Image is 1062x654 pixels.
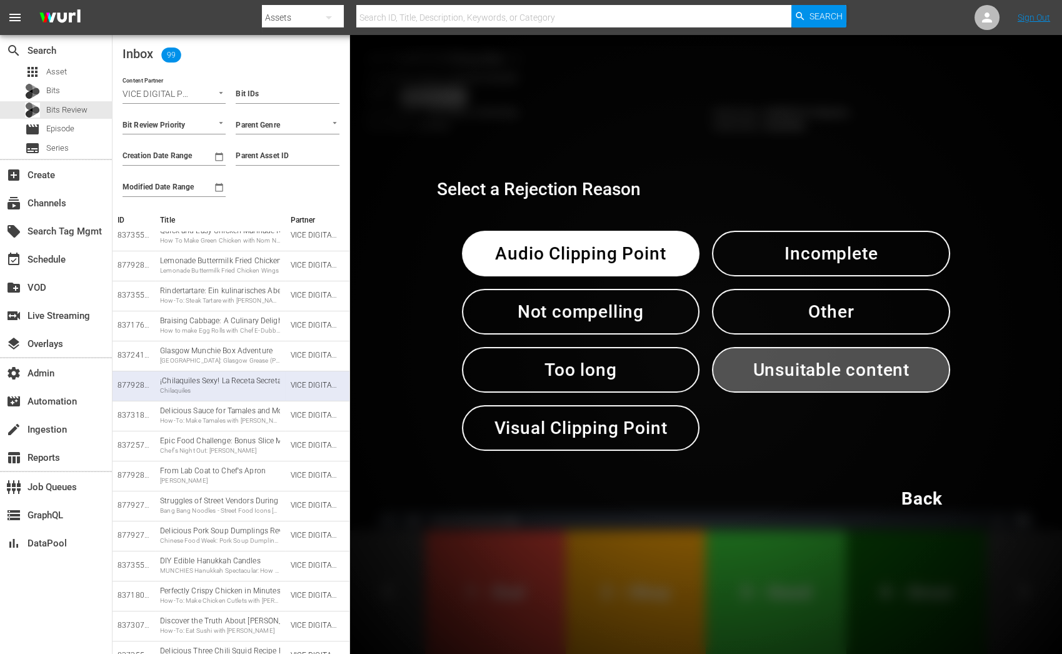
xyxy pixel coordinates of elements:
div: Perfectly Crispy Chicken in Minutes! [160,586,280,605]
div: 83731870 [118,410,150,421]
span: Schedule [6,252,21,267]
th: ID [113,209,155,232]
span: Reports [6,450,21,465]
div: Glasgow Munchie Box Adventure [160,346,280,365]
span: Bits [46,84,60,97]
span: Back [901,483,943,514]
button: Other [712,289,950,335]
span: Search [6,43,21,58]
span: Live Streaming [6,308,21,323]
div: Struggles of Street Vendors During Hard Times [160,496,280,515]
span: menu [8,10,23,25]
div: VICE DIGITAL PUBLISHING [290,620,339,631]
div: 83735557 [118,290,150,301]
div: VICE DIGITAL PUBLISHING [290,470,339,481]
span: Channels [6,196,21,211]
span: Bits Review [46,104,88,116]
div: How-To: Make Chicken Cutlets with [PERSON_NAME] & His [PERSON_NAME] [160,596,280,605]
div: VICE DIGITAL PUBLISHING [290,530,339,541]
h2: Select a Rejection Reason [437,180,641,199]
span: apps [25,64,40,79]
a: Sign Out [1018,13,1050,23]
div: Lemonade Buttermilk Fried Chicken Recipe [160,256,280,275]
div: 87792746 [118,530,150,541]
span: Series [25,141,40,156]
div: Bang Bang Noodles - Street Food Icons [MEDICAL_DATA] [160,506,280,515]
div: How-To: Steak Tartare with [PERSON_NAME] [160,296,280,305]
span: Unsuitable content [744,355,918,385]
div: VICE DIGITAL PUBLISHING [290,350,339,361]
div: VICE DIGITAL PUBLISHING [290,500,339,511]
div: 87792819 [118,470,150,481]
button: Open [215,117,227,129]
span: Too long [494,355,668,385]
div: VICE DIGITAL PUBLISHING [290,260,339,271]
div: Chinese Food Week: Pork Soup Dumplings [160,536,280,545]
div: 87792813 [118,380,150,391]
div: Epic Food Challenge: Bonus Slice Madness [160,436,280,455]
div: How-To: Make Tamales with [PERSON_NAME] [160,416,280,425]
div: Lemonade Buttermilk Fried Chicken Wings [160,266,280,275]
div: 83725727 [118,440,150,451]
span: Overlays [6,336,21,351]
div: Chef's Night Out: [PERSON_NAME] [160,446,280,455]
span: VOD [6,280,21,295]
span: Job Queues [6,480,21,495]
div: Braising Cabbage: A Culinary Delight [160,316,280,335]
button: Visual Clipping Point [462,405,700,451]
span: Search [809,5,843,28]
span: Not compelling [494,296,668,327]
span: Episode [46,123,74,135]
button: Back [869,476,975,521]
h2: Inbox [123,45,184,65]
div: [PERSON_NAME] [160,476,280,485]
span: 99 [161,50,181,60]
div: Bits [25,84,40,99]
div: Delicious Sauce for Tamales and More! [160,406,280,425]
div: VICE DIGITAL PUBLISHING [290,410,339,421]
div: VICE DIGITAL PUBLISHING [290,290,339,301]
span: Create [6,168,21,183]
button: Too long [462,347,700,393]
div: VICE DIGITAL PUBLISHING [290,380,339,391]
div: Chilaquiles [160,386,280,395]
div: ¡Chilaquiles Sexy! La Receta Secreta [160,376,280,395]
div: VICE DIGITAL PUBLISHING [290,440,339,451]
div: 83735561 [118,560,150,571]
span: Asset [46,66,67,78]
span: Series [46,142,69,154]
button: Search [791,5,846,28]
button: Incomplete [712,231,950,276]
button: Open [329,117,341,129]
span: Visual Clipping Point [494,413,668,443]
span: Episode [25,122,40,137]
div: 87792758 [118,500,150,511]
th: Partner [285,209,349,232]
div: Rindertartare: Ein kulinarisches Abenteuer [160,286,280,305]
div: How To Make Green Chicken with Nom Nom Paleo [160,236,280,245]
span: Automation [6,394,21,409]
div: MUNCHIES Hanukkah Spectacular: How To Make Edible Candles with [PERSON_NAME] [160,566,280,575]
div: VICE DIGITAL PUBLISHING [290,320,339,331]
div: 83717623 [118,320,150,331]
button: Unsuitable content [712,347,950,393]
input: Content Partner [123,87,191,103]
span: DataPool [6,536,21,551]
div: VICE DIGITAL PUBLISHING [290,230,339,241]
div: How to make Egg Rolls with Chef E-Dubble [160,326,280,335]
div: 87792816 [118,260,150,271]
button: Open [215,87,227,99]
div: [GEOGRAPHIC_DATA]: Glasgow Grease (Part 1) [160,356,280,365]
div: Discover the Truth About Wasabi [160,616,280,635]
div: 83718097 [118,590,150,601]
span: Search Tag Mgmt [6,224,21,239]
label: Content Partner [123,78,163,84]
img: ans4CAIJ8jUAAAAAAAAAAAAAAAAAAAAAAAAgQb4GAAAAAAAAAAAAAAAAAAAAAAAAJMjXAAAAAAAAAAAAAAAAAAAAAAAAgAT5G... [30,3,90,33]
span: Incomplete [744,238,918,269]
div: 83730776 [118,620,150,631]
button: Not compelling [462,289,700,335]
div: 83724122 [118,350,150,361]
span: Audio Clipping Point [494,238,668,269]
span: Other [744,296,918,327]
div: VICE DIGITAL PUBLISHING [290,560,339,571]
